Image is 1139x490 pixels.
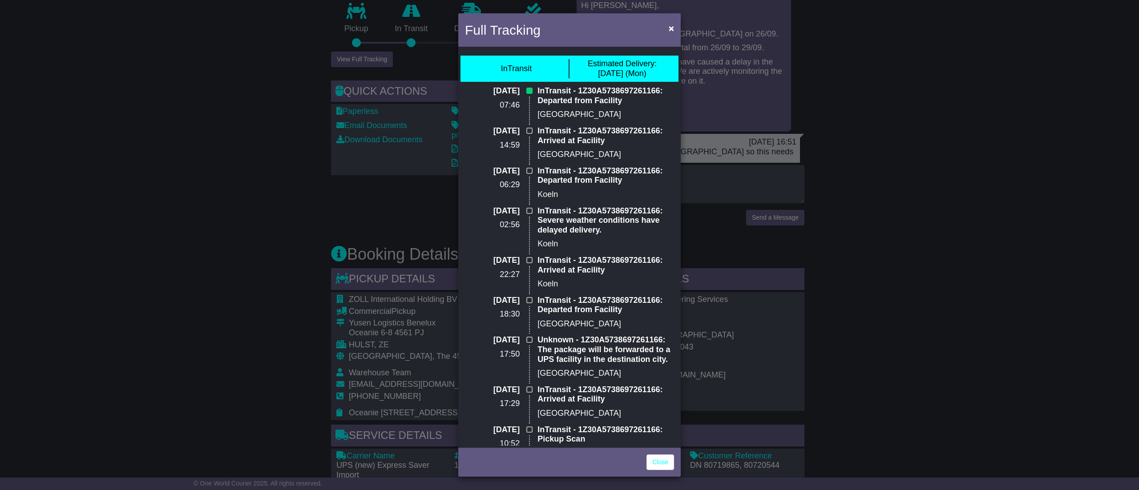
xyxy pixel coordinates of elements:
p: [DATE] [465,206,520,216]
span: Estimated Delivery: [588,59,657,68]
p: 06:29 [465,180,520,190]
p: 02:56 [465,220,520,230]
p: 17:29 [465,399,520,409]
p: [DATE] [465,86,520,96]
p: 07:46 [465,100,520,110]
p: [GEOGRAPHIC_DATA] [537,319,674,329]
h4: Full Tracking [465,20,541,40]
p: [DATE] [465,256,520,265]
p: InTransit - 1Z30A5738697261166: Arrived at Facility [537,385,674,404]
p: [DATE] [465,385,520,395]
p: [GEOGRAPHIC_DATA] [537,409,674,418]
p: Koeln [537,239,674,249]
span: × [669,23,674,33]
p: [GEOGRAPHIC_DATA] [537,110,674,120]
p: [DATE] [465,425,520,435]
p: InTransit - 1Z30A5738697261166: Arrived at Facility [537,256,674,275]
p: Koeln [537,190,674,200]
p: Unknown - 1Z30A5738697261166: The package will be forwarded to a UPS facility in the destination ... [537,335,674,364]
div: [DATE] (Mon) [588,59,657,78]
p: 18:30 [465,309,520,319]
p: 17:50 [465,349,520,359]
p: InTransit - 1Z30A5738697261166: Arrived at Facility [537,126,674,145]
p: InTransit - 1Z30A5738697261166: Departed from Facility [537,166,674,185]
p: InTransit - 1Z30A5738697261166: Pickup Scan [537,425,674,444]
p: InTransit - 1Z30A5738697261166: Severe weather conditions have delayed delivery. [537,206,674,235]
p: [DATE] [465,335,520,345]
p: 14:59 [465,141,520,150]
p: [GEOGRAPHIC_DATA] [537,150,674,160]
p: Koeln [537,279,674,289]
button: Close [664,19,679,37]
p: [DATE] [465,126,520,136]
p: [GEOGRAPHIC_DATA] [537,369,674,378]
p: 10:52 [465,439,520,449]
p: InTransit - 1Z30A5738697261166: Departed from Facility [537,86,674,105]
p: 22:27 [465,270,520,280]
p: InTransit - 1Z30A5738697261166: Departed from Facility [537,296,674,315]
a: Close [646,454,674,470]
div: InTransit [501,64,532,74]
p: [DATE] [465,296,520,305]
p: [DATE] [465,166,520,176]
